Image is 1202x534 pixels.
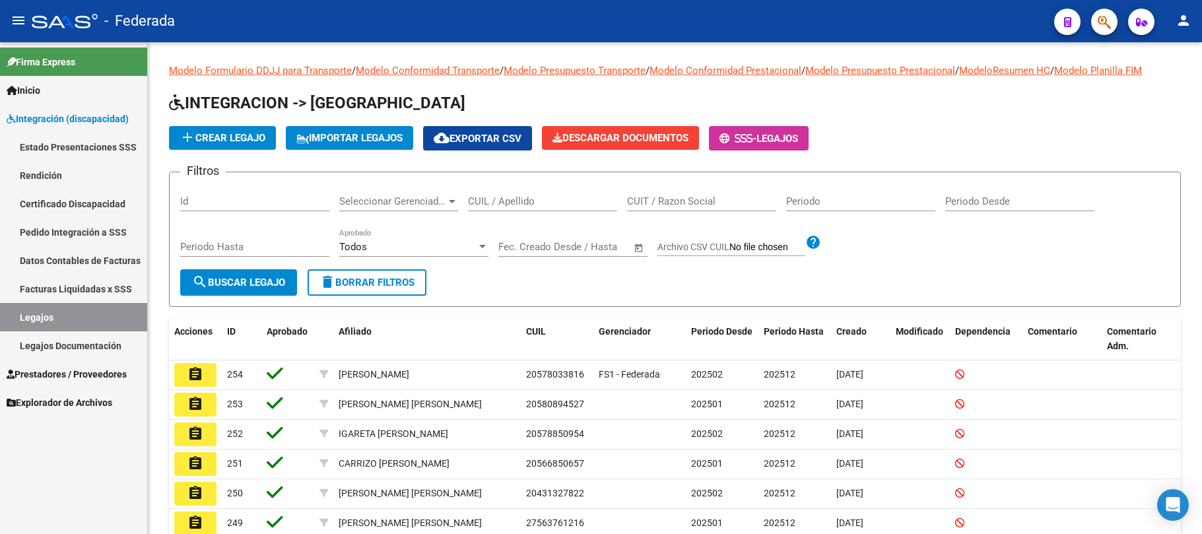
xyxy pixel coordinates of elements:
datatable-header-cell: Dependencia [950,317,1022,361]
span: 254 [227,369,243,380]
span: Todos [339,241,367,253]
datatable-header-cell: Comentario Adm. [1102,317,1181,361]
mat-icon: assignment [187,515,203,531]
span: Buscar Legajo [192,277,285,288]
datatable-header-cell: Comentario [1022,317,1102,361]
span: 202502 [691,428,723,439]
span: 202512 [764,488,795,498]
a: Modelo Conformidad Prestacional [650,65,801,77]
span: 20580894527 [526,399,584,409]
mat-icon: assignment [187,455,203,471]
mat-icon: assignment [187,485,203,501]
span: Periodo Hasta [764,326,824,337]
span: Modificado [896,326,943,337]
span: [DATE] [836,517,863,528]
mat-icon: cloud_download [434,130,450,146]
span: 202501 [691,399,723,409]
span: Creado [836,326,867,337]
span: Integración (discapacidad) [7,112,129,126]
span: 202512 [764,428,795,439]
span: Acciones [174,326,213,337]
datatable-header-cell: ID [222,317,261,361]
span: Firma Express [7,55,75,69]
span: 202502 [691,488,723,498]
span: Prestadores / Proveedores [7,367,127,382]
span: Archivo CSV CUIL [657,242,729,252]
span: [DATE] [836,399,863,409]
datatable-header-cell: CUIL [521,317,593,361]
button: Descargar Documentos [542,126,699,150]
mat-icon: assignment [187,366,203,382]
span: 202512 [764,399,795,409]
span: Seleccionar Gerenciador [339,195,446,207]
span: 252 [227,428,243,439]
mat-icon: assignment [187,396,203,412]
datatable-header-cell: Aprobado [261,317,314,361]
span: IMPORTAR LEGAJOS [296,132,403,144]
span: Aprobado [267,326,308,337]
span: 20578033816 [526,369,584,380]
span: - Federada [104,7,175,36]
span: Exportar CSV [434,133,521,145]
span: [DATE] [836,428,863,439]
span: Inicio [7,83,40,98]
datatable-header-cell: Afiliado [333,317,521,361]
span: Periodo Desde [691,326,752,337]
a: Modelo Conformidad Transporte [356,65,500,77]
span: 249 [227,517,243,528]
div: Open Intercom Messenger [1157,489,1189,521]
span: CUIL [526,326,546,337]
a: Modelo Presupuesto Transporte [504,65,646,77]
a: ModeloResumen HC [959,65,1050,77]
button: -Legajos [709,126,809,150]
span: 202512 [764,458,795,469]
span: Dependencia [955,326,1011,337]
span: Legajos [756,133,798,145]
span: Crear Legajo [180,132,265,144]
span: - [719,133,756,145]
mat-icon: menu [11,13,26,28]
span: [DATE] [836,458,863,469]
span: 202501 [691,517,723,528]
datatable-header-cell: Modificado [890,317,950,361]
button: Open calendar [632,240,647,255]
button: Exportar CSV [423,126,532,150]
input: Archivo CSV CUIL [729,242,805,253]
datatable-header-cell: Acciones [169,317,222,361]
mat-icon: delete [319,274,335,290]
span: Explorador de Archivos [7,395,112,410]
span: FS1 - Federada [599,369,660,380]
span: 253 [227,399,243,409]
span: 20431327822 [526,488,584,498]
div: [PERSON_NAME] [PERSON_NAME] [339,516,482,531]
span: Afiliado [339,326,372,337]
button: Buscar Legajo [180,269,297,296]
datatable-header-cell: Creado [831,317,890,361]
div: CARRIZO [PERSON_NAME] [339,456,450,471]
a: Modelo Presupuesto Prestacional [805,65,955,77]
button: IMPORTAR LEGAJOS [286,126,413,150]
span: 27563761216 [526,517,584,528]
div: [PERSON_NAME] [PERSON_NAME] [339,486,482,501]
mat-icon: assignment [187,426,203,442]
h3: Filtros [180,162,226,180]
span: Comentario Adm. [1107,326,1156,352]
span: 250 [227,488,243,498]
div: IGARETA [PERSON_NAME] [339,426,448,442]
datatable-header-cell: Gerenciador [593,317,686,361]
span: 202501 [691,458,723,469]
datatable-header-cell: Periodo Hasta [758,317,831,361]
datatable-header-cell: Periodo Desde [686,317,758,361]
span: Comentario [1028,326,1077,337]
a: Modelo Planilla FIM [1054,65,1142,77]
mat-icon: search [192,274,208,290]
span: ID [227,326,236,337]
mat-icon: help [805,234,821,250]
span: 202512 [764,517,795,528]
mat-icon: add [180,129,195,145]
input: Fecha inicio [498,241,552,253]
div: [PERSON_NAME] [339,367,409,382]
span: Descargar Documentos [552,132,688,144]
span: Gerenciador [599,326,651,337]
span: [DATE] [836,488,863,498]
